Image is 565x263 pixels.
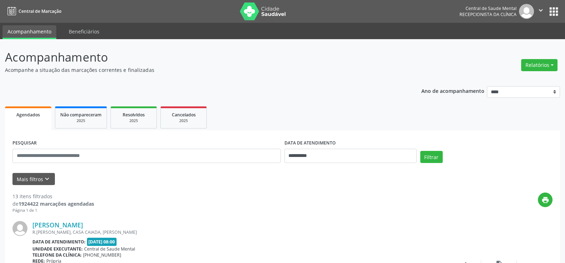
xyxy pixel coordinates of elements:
div: 2025 [166,118,201,123]
div: R.[PERSON_NAME], CASA CAIADA, [PERSON_NAME] [32,229,446,235]
strong: 1924422 marcações agendadas [19,200,94,207]
b: Telefone da clínica: [32,252,82,258]
img: img [12,221,27,236]
p: Acompanhamento [5,48,394,66]
i: print [541,196,549,204]
span: Recepcionista da clínica [459,11,517,17]
div: de [12,200,94,207]
label: PESQUISAR [12,138,37,149]
span: Central de Marcação [19,8,61,14]
div: 2025 [116,118,151,123]
a: [PERSON_NAME] [32,221,83,229]
button: apps [548,5,560,18]
b: Data de atendimento: [32,239,86,245]
div: 13 itens filtrados [12,193,94,200]
button: print [538,193,553,207]
button: Relatórios [521,59,558,71]
button: Filtrar [420,151,443,163]
button:  [534,4,548,19]
a: Beneficiários [64,25,104,38]
span: [DATE] 08:00 [87,238,117,246]
a: Central de Marcação [5,5,61,17]
div: Página 1 de 1 [12,207,94,214]
p: Acompanhe a situação das marcações correntes e finalizadas [5,66,394,74]
span: Agendados [16,112,40,118]
span: Resolvidos [123,112,145,118]
div: Central de Saude Mental [459,5,517,11]
label: DATA DE ATENDIMENTO [284,138,336,149]
p: Ano de acompanhamento [421,86,484,95]
div: 2025 [60,118,102,123]
span: Cancelados [172,112,196,118]
i:  [537,6,545,14]
b: Unidade executante: [32,246,83,252]
button: Mais filtroskeyboard_arrow_down [12,173,55,185]
img: img [519,4,534,19]
span: Não compareceram [60,112,102,118]
a: Acompanhamento [2,25,56,39]
span: Central de Saude Mental [84,246,135,252]
span: [PHONE_NUMBER] [83,252,121,258]
i: keyboard_arrow_down [43,175,51,183]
